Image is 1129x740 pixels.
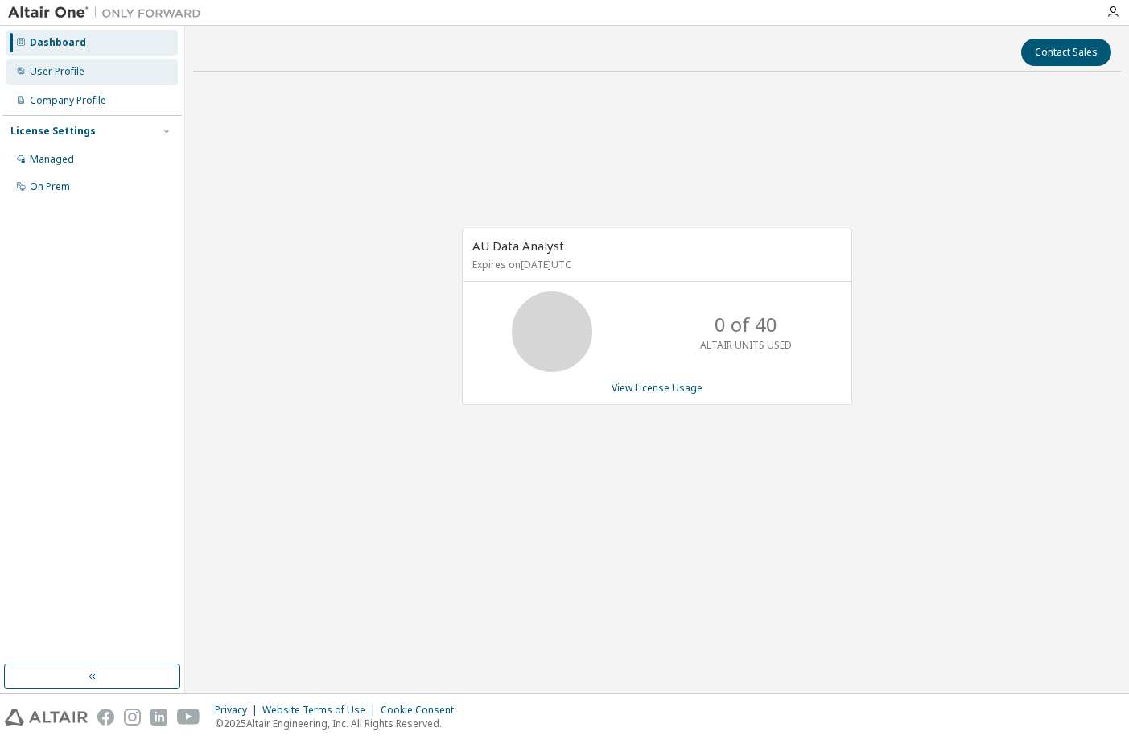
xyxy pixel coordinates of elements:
div: On Prem [30,180,70,193]
div: Company Profile [30,94,106,107]
p: © 2025 Altair Engineering, Inc. All Rights Reserved. [215,717,464,730]
div: Dashboard [30,36,86,49]
div: Privacy [215,704,262,717]
div: Website Terms of Use [262,704,381,717]
a: View License Usage [612,381,703,395]
p: Expires on [DATE] UTC [472,258,838,271]
img: youtube.svg [177,709,200,726]
p: ALTAIR UNITS USED [700,338,792,352]
button: Contact Sales [1021,39,1111,66]
img: facebook.svg [97,709,114,726]
img: altair_logo.svg [5,709,88,726]
span: AU Data Analyst [472,238,564,254]
img: Altair One [8,5,209,21]
div: Managed [30,153,74,166]
img: linkedin.svg [150,709,167,726]
div: Cookie Consent [381,704,464,717]
img: instagram.svg [124,709,141,726]
div: License Settings [10,125,96,138]
div: User Profile [30,65,84,78]
p: 0 of 40 [715,311,777,338]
